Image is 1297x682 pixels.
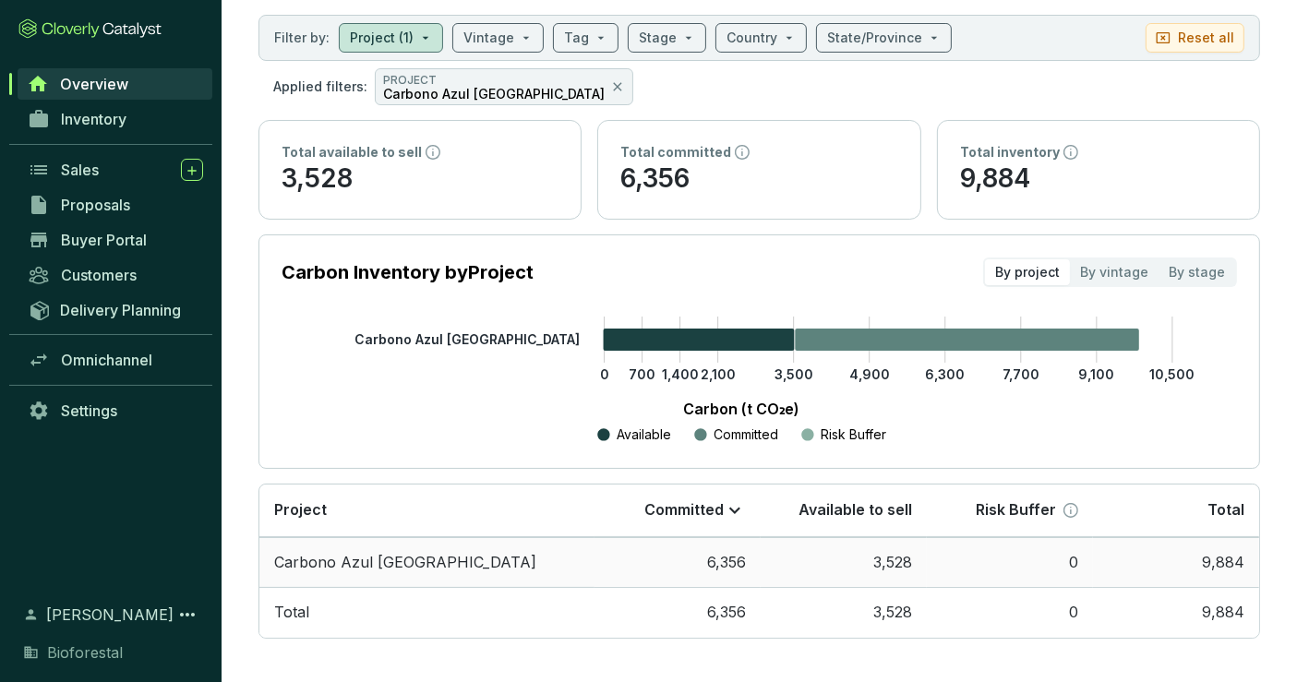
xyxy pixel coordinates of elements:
span: Delivery Planning [60,301,181,319]
span: Overview [60,75,128,93]
th: Available to sell [761,485,927,537]
p: Risk Buffer [976,500,1056,520]
td: 6,356 [594,537,761,588]
td: 9,884 [1093,537,1259,588]
a: Customers [18,259,212,291]
p: Carbon (t CO₂e) [309,398,1173,420]
td: Carbono Azul Playa Tortuga [259,537,594,588]
div: By vintage [1070,259,1159,285]
p: Filter by: [274,29,330,47]
th: Total [1093,485,1259,537]
p: PROJECT [383,73,605,88]
p: Available [617,425,671,444]
tspan: 9,100 [1078,366,1114,382]
tspan: 2,100 [701,366,736,382]
tspan: 7,700 [1003,366,1039,382]
p: Committed [644,500,724,520]
a: Sales [18,154,212,185]
a: Buyer Portal [18,224,212,256]
p: 3,528 [282,162,558,197]
td: 9,884 [1093,587,1259,638]
td: 0 [927,537,1093,588]
div: segmented control [983,257,1237,287]
span: Omnichannel [61,351,152,369]
tspan: 700 [629,366,655,382]
span: Buyer Portal [61,231,147,249]
p: Applied filters: [273,78,367,96]
tspan: 10,500 [1150,366,1195,382]
p: Carbono Azul [GEOGRAPHIC_DATA] [383,88,605,101]
td: 6,356 [594,587,761,638]
button: Reset all [1146,23,1244,53]
span: Inventory [61,110,126,128]
a: Delivery Planning [18,294,212,325]
a: Proposals [18,189,212,221]
span: Bioforestal [47,641,123,664]
a: Overview [18,68,212,100]
p: 9,884 [960,162,1237,197]
span: Customers [61,266,137,284]
th: Project [259,485,594,537]
span: Sales [61,161,99,179]
td: Total [259,587,594,638]
tspan: 4,900 [849,366,890,382]
p: Committed [714,425,778,444]
div: By stage [1159,259,1235,285]
span: Settings [61,401,117,420]
tspan: 0 [600,366,609,382]
a: Omnichannel [18,344,212,376]
a: Inventory [18,103,212,135]
p: Total inventory [960,143,1060,162]
p: Risk Buffer [821,425,886,444]
div: By project [985,259,1070,285]
p: Carbon Inventory by Project [282,259,534,285]
tspan: Carbono Azul [GEOGRAPHIC_DATA] [354,331,580,347]
p: Reset all [1178,29,1234,47]
tspan: 3,500 [775,366,813,382]
tspan: 1,400 [662,366,699,382]
p: Total available to sell [282,143,422,162]
p: 6,356 [620,162,897,197]
tspan: 6,300 [925,366,965,382]
span: Proposals [61,196,130,214]
td: 3,528 [761,537,927,588]
span: [PERSON_NAME] [46,604,174,626]
p: Total committed [620,143,731,162]
td: 3,528 [761,587,927,638]
a: Settings [18,395,212,426]
td: 0 [927,587,1093,638]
